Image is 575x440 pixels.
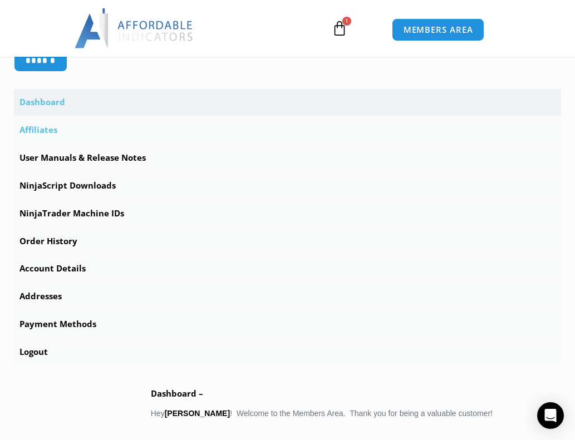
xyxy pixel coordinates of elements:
img: LogoAI | Affordable Indicators – NinjaTrader [75,8,194,48]
strong: [PERSON_NAME] [165,409,230,418]
nav: Account pages [14,89,561,365]
a: User Manuals & Release Notes [14,145,561,171]
div: Open Intercom Messenger [537,402,564,429]
a: Logout [14,339,561,365]
a: Order History [14,228,561,255]
a: NinjaTrader Machine IDs [14,200,561,227]
a: 1 [315,12,364,45]
span: 1 [342,17,351,26]
b: Dashboard – [151,388,203,399]
a: Addresses [14,283,561,310]
a: NinjaScript Downloads [14,172,561,199]
a: Account Details [14,255,561,282]
a: MEMBERS AREA [392,18,485,41]
span: MEMBERS AREA [404,26,473,34]
a: Payment Methods [14,311,561,338]
a: Affiliates [14,117,561,144]
a: Dashboard [14,89,561,116]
